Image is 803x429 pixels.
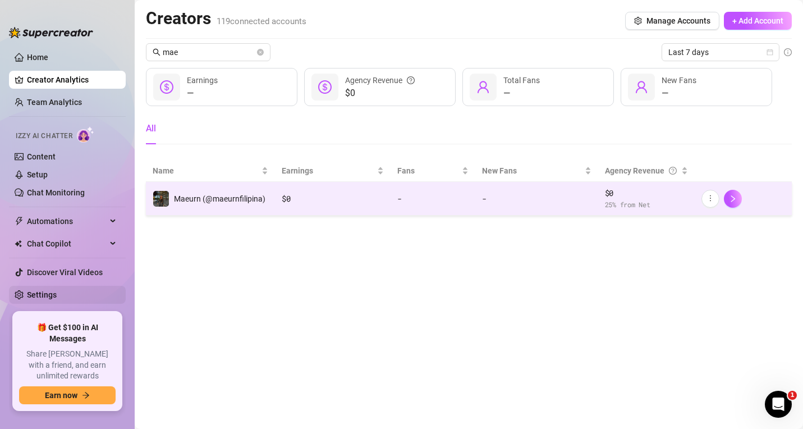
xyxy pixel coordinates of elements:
span: Izzy AI Chatter [16,131,72,142]
span: user [476,80,490,94]
button: right [724,190,742,208]
div: — [662,86,696,100]
div: Agency Revenue [605,165,680,177]
span: Last 7 days [668,44,773,61]
button: + Add Account [724,12,792,30]
span: $ 0 [605,187,689,199]
th: Fans [391,160,476,182]
span: dollar-circle [160,80,173,94]
th: Name [146,160,275,182]
span: more [706,194,714,202]
div: Agency Revenue [345,74,415,86]
h2: Creators [146,8,306,29]
div: - [482,193,591,205]
span: Manage Accounts [646,16,710,25]
span: Earnings [187,76,218,85]
span: calendar [767,49,773,56]
span: + Add Account [732,16,783,25]
span: user [635,80,648,94]
span: Name [153,165,259,177]
span: 🎁 Get $100 in AI Messages [19,322,116,344]
iframe: Intercom live chat [765,391,792,418]
div: All [146,122,156,135]
th: New Fans [475,160,598,182]
span: search [153,48,160,56]
img: Chat Copilot [15,240,22,248]
span: right [729,195,737,203]
span: setting [634,17,642,25]
div: - [397,193,469,205]
span: arrow-right [82,391,90,399]
span: New Fans [662,76,696,85]
a: Chat Monitoring [27,188,85,197]
span: dollar-circle [318,80,332,94]
span: 1 [788,391,797,400]
span: Earn now [45,391,77,400]
a: Setup [27,170,48,179]
span: $0 [345,86,415,100]
span: Automations [27,212,107,230]
span: question-circle [407,74,415,86]
input: Search creators [163,46,255,58]
button: Manage Accounts [625,12,719,30]
span: Total Fans [503,76,540,85]
a: Content [27,152,56,161]
span: Earnings [282,165,374,177]
div: $ 0 [282,193,383,205]
button: Earn nowarrow-right [19,386,116,404]
span: thunderbolt [15,217,24,226]
span: 119 connected accounts [217,16,306,26]
span: Chat Copilot [27,235,107,253]
a: Team Analytics [27,98,82,107]
span: Maeurn (@maeurnfilipina) [174,194,265,203]
span: Share [PERSON_NAME] with a friend, and earn unlimited rewards [19,349,116,382]
div: — [503,86,540,100]
img: logo-BBDzfeDw.svg [9,27,93,38]
th: Earnings [275,160,390,182]
img: Maeurn (@maeurnfilipina) [153,191,169,207]
span: info-circle [784,48,792,56]
span: Fans [397,165,460,177]
a: Creator Analytics [27,71,117,89]
button: close-circle [257,49,264,56]
div: — [187,86,218,100]
span: New Fans [482,165,582,177]
span: 25 % from Net [605,199,689,210]
a: Settings [27,290,57,299]
a: Discover Viral Videos [27,268,103,277]
img: AI Chatter [77,126,94,143]
a: Home [27,53,48,62]
span: question-circle [669,165,677,177]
